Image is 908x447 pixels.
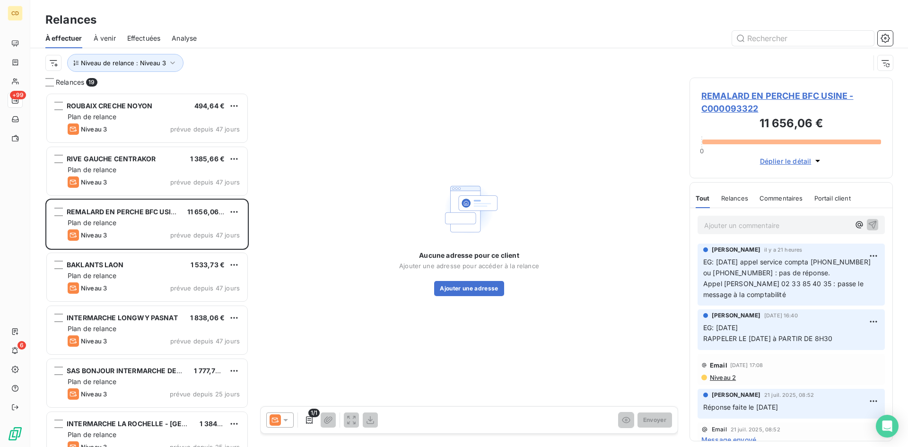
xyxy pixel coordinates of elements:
span: Plan de relance [68,272,116,280]
span: [DATE] 17:08 [730,362,763,368]
span: Plan de relance [68,219,116,227]
img: Logo LeanPay [8,426,23,441]
span: SAS BONJOUR INTERMARCHE DECIZE [67,367,192,375]
span: BAKLANTS LAON [67,261,123,269]
span: Analyse [172,34,197,43]
span: 21 juil. 2025, 08:52 [731,427,780,432]
span: Niveau 2 [709,374,736,381]
span: Niveau 3 [81,337,107,345]
span: [PERSON_NAME] [712,391,760,399]
span: prévue depuis 47 jours [170,337,240,345]
span: Email [712,427,727,432]
span: prévue depuis 47 jours [170,178,240,186]
span: RIVE GAUCHE CENTRAKOR [67,155,156,163]
span: INTERMARCHE LONGWY PASNAT [67,314,178,322]
span: Niveau 3 [81,390,107,398]
span: EG: [DATE] RAPPELER LE [DATE] à PARTIR DE 8H30 [703,324,832,342]
h3: 11 656,06 € [701,115,881,134]
button: Déplier le détail [757,156,826,167]
span: Ajouter une adresse pour accéder à la relance [399,262,539,270]
span: 1 384,87 € [200,420,234,428]
span: REMALARD EN PERCHE BFC USINE [67,208,180,216]
span: Niveau de relance : Niveau 3 [81,59,166,67]
input: Rechercher [732,31,874,46]
span: 21 juil. 2025, 08:52 [764,392,814,398]
span: prévue depuis 47 jours [170,284,240,292]
span: 1 777,79 € [194,367,226,375]
span: 1 385,66 € [190,155,225,163]
span: 19 [86,78,97,87]
span: Niveau 3 [81,284,107,292]
span: Plan de relance [68,430,116,438]
span: Effectuées [127,34,161,43]
div: Open Intercom Messenger [876,415,899,438]
span: Aucune adresse pour ce client [419,251,519,260]
span: INTERMARCHE LA ROCHELLE - [GEOGRAPHIC_DATA] [67,420,240,428]
span: Plan de relance [68,324,116,333]
span: Relances [56,78,84,87]
span: 1 838,06 € [190,314,225,322]
span: Niveau 3 [81,178,107,186]
span: Plan de relance [68,377,116,386]
span: +99 [10,91,26,99]
span: Tout [696,194,710,202]
span: prévue depuis 47 jours [170,231,240,239]
div: grid [45,93,249,447]
span: REMALARD EN PERCHE BFC USINE - C000093322 [701,89,881,115]
button: Ajouter une adresse [434,281,504,296]
h3: Relances [45,11,96,28]
span: 1/1 [308,409,320,417]
span: Email [710,361,727,369]
span: À effectuer [45,34,82,43]
span: [DATE] 16:40 [764,313,798,318]
span: 6 [17,341,26,350]
span: Plan de relance [68,166,116,174]
span: Niveau 3 [81,231,107,239]
span: 0 [700,147,704,155]
span: EG: [DATE] appel service compta [PHONE_NUMBER] ou [PHONE_NUMBER] : pas de réponse. Appel [PERSON_... [703,258,873,298]
button: Niveau de relance : Niveau 3 [67,54,183,72]
img: Empty state [439,179,499,239]
span: prévue depuis 47 jours [170,125,240,133]
span: Réponse faite le [DATE] [703,403,778,411]
button: Envoyer [637,412,672,428]
span: Message envoyé [701,435,756,445]
span: Portail client [814,194,851,202]
div: CD [8,6,23,21]
span: Niveau 3 [81,125,107,133]
span: 11 656,06 € [187,208,225,216]
span: À venir [94,34,116,43]
span: 494,64 € [194,102,225,110]
span: Plan de relance [68,113,116,121]
span: prévue depuis 25 jours [170,390,240,398]
span: Déplier le détail [760,156,812,166]
span: 1 533,73 € [191,261,225,269]
span: Relances [721,194,748,202]
span: ROUBAIX CRECHE NOYON [67,102,152,110]
span: [PERSON_NAME] [712,245,760,254]
span: [PERSON_NAME] [712,311,760,320]
span: Commentaires [760,194,803,202]
span: il y a 21 heures [764,247,802,253]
